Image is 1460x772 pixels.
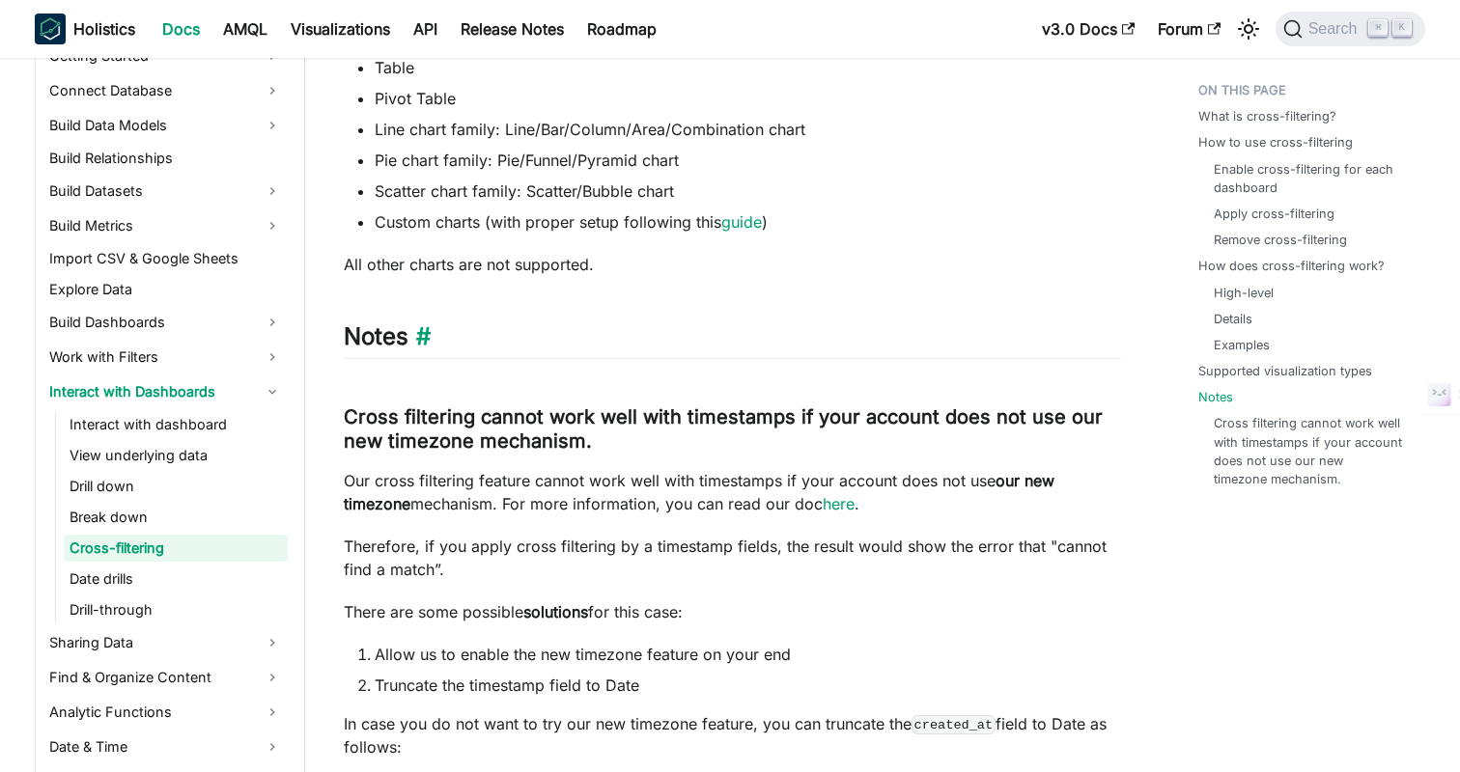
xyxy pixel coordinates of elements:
[344,253,1121,276] p: All other charts are not supported.
[1198,107,1336,125] a: What is cross-filtering?
[402,14,449,44] a: API
[64,565,288,593] a: Date drills
[43,210,288,241] a: Build Metrics
[375,149,1121,172] li: Pie chart family: Pie/Funnel/Pyramid chart
[35,14,66,44] img: Holistics
[408,322,431,350] a: Direct link to Notes
[344,535,1121,581] p: Therefore, if you apply cross filtering by a timestamp fields, the result would show the error th...
[43,662,288,693] a: Find & Organize Content
[43,276,288,303] a: Explore Data
[823,494,855,513] a: here
[43,342,288,372] a: Work with Filters
[1214,414,1406,488] a: Cross filtering cannot work well with timestamps if your account does not use our new timezone me...
[64,535,288,562] a: Cross-filtering
[1214,284,1274,302] a: High-level
[1214,336,1270,354] a: Examples
[344,322,1121,359] h2: Notes
[344,405,1121,454] h3: Cross filtering cannot work well with timestamps if your account does not use our new timezone me...
[576,14,668,44] a: Roadmap
[912,715,996,734] code: created_at
[1276,12,1425,46] button: Search (Command+K)
[43,307,288,338] a: Build Dashboards
[375,56,1121,79] li: Table
[523,602,588,621] strong: solutions
[43,145,288,172] a: Build Relationships
[375,118,1121,141] li: Line chart family: Line/Bar/Column/Area/Combination chart
[375,179,1121,203] li: Scatter chart family: Scatter/Bubble chart
[15,58,305,772] nav: Docs sidebar
[211,14,279,44] a: AMQL
[64,596,288,623] a: Drill-through
[64,442,288,469] a: View underlying data
[375,87,1121,110] li: Pivot Table
[43,697,288,728] a: Analytic Functions
[73,17,135,41] b: Holistics
[1030,14,1146,44] a: v3.0 Docs
[375,643,1121,666] li: Allow us to enable the new timezone feature on your end
[279,14,402,44] a: Visualizations
[1214,205,1334,223] a: Apply cross-filtering
[1233,14,1264,44] button: Switch between dark and light mode (currently light mode)
[1214,310,1252,328] a: Details
[721,212,762,232] a: guide
[43,245,288,272] a: Import CSV & Google Sheets
[43,110,288,141] a: Build Data Models
[43,176,288,207] a: Build Datasets
[1303,20,1369,38] span: Search
[43,627,288,658] a: Sharing Data
[449,14,576,44] a: Release Notes
[64,473,288,500] a: Drill down
[1198,133,1353,152] a: How to use cross-filtering
[344,600,1121,623] p: There are some possible for this case:
[1198,257,1385,275] a: How does cross-filtering work?
[344,712,1121,758] p: In case you do not want to try our new timezone feature, you can truncate the field to Date as fo...
[64,504,288,531] a: Break down
[43,75,288,106] a: Connect Database
[375,674,1121,697] li: Truncate the timestamp field to Date
[375,210,1121,234] li: Custom charts (with proper setup following this )
[1146,14,1232,44] a: Forum
[1198,388,1233,406] a: Notes
[1214,160,1406,197] a: Enable cross-filtering for each dashboard
[35,14,135,44] a: HolisticsHolistics
[64,411,288,438] a: Interact with dashboard
[1198,362,1372,380] a: Supported visualization types
[1214,231,1347,249] a: Remove cross-filtering
[43,731,288,762] a: Date & Time
[1368,19,1388,37] kbd: ⌘
[1392,19,1412,37] kbd: K
[43,376,288,407] a: Interact with Dashboards
[151,14,211,44] a: Docs
[344,469,1121,515] p: Our cross filtering feature cannot work well with timestamps if your account does not use mechani...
